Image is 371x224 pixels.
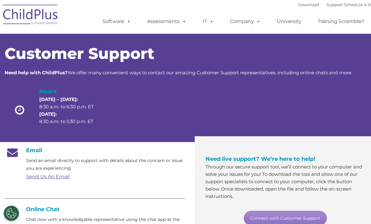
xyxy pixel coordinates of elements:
a: Assessments [141,15,193,28]
h4: Online Chat [5,206,185,213]
h4: Email [5,147,185,154]
a: IT [197,15,220,28]
span: Customer Support [5,44,154,63]
p: Through our secure support tool, we’ll connect to your computer and solve your issues for you! To... [205,163,365,200]
a: Download [298,2,319,7]
p: 8:30 a.m. to 6:30 p.m. ET 8:30 a.m. to 5:30 p.m. ET [39,96,102,125]
a: University [271,15,308,28]
a: Send Us An Email [26,174,70,180]
h4: Hours [39,87,102,96]
p: Send an email directly to support with details about the concern or issue you are experiencing. [26,157,185,172]
a: Training Scramble!! [312,15,370,28]
strong: [DATE] – [DATE]: [39,96,78,102]
a: Software [96,15,137,28]
span: We offer many convenient ways to contact our amazing Customer Support representatives, including ... [5,70,352,75]
span: Need live support? We’re here to help! [205,156,315,162]
a: Company [224,15,267,28]
a: Support [327,2,343,7]
strong: [DATE]: [39,111,57,117]
button: Cookies Settings [4,206,19,221]
strong: Need help with ChildPlus? [5,70,68,75]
